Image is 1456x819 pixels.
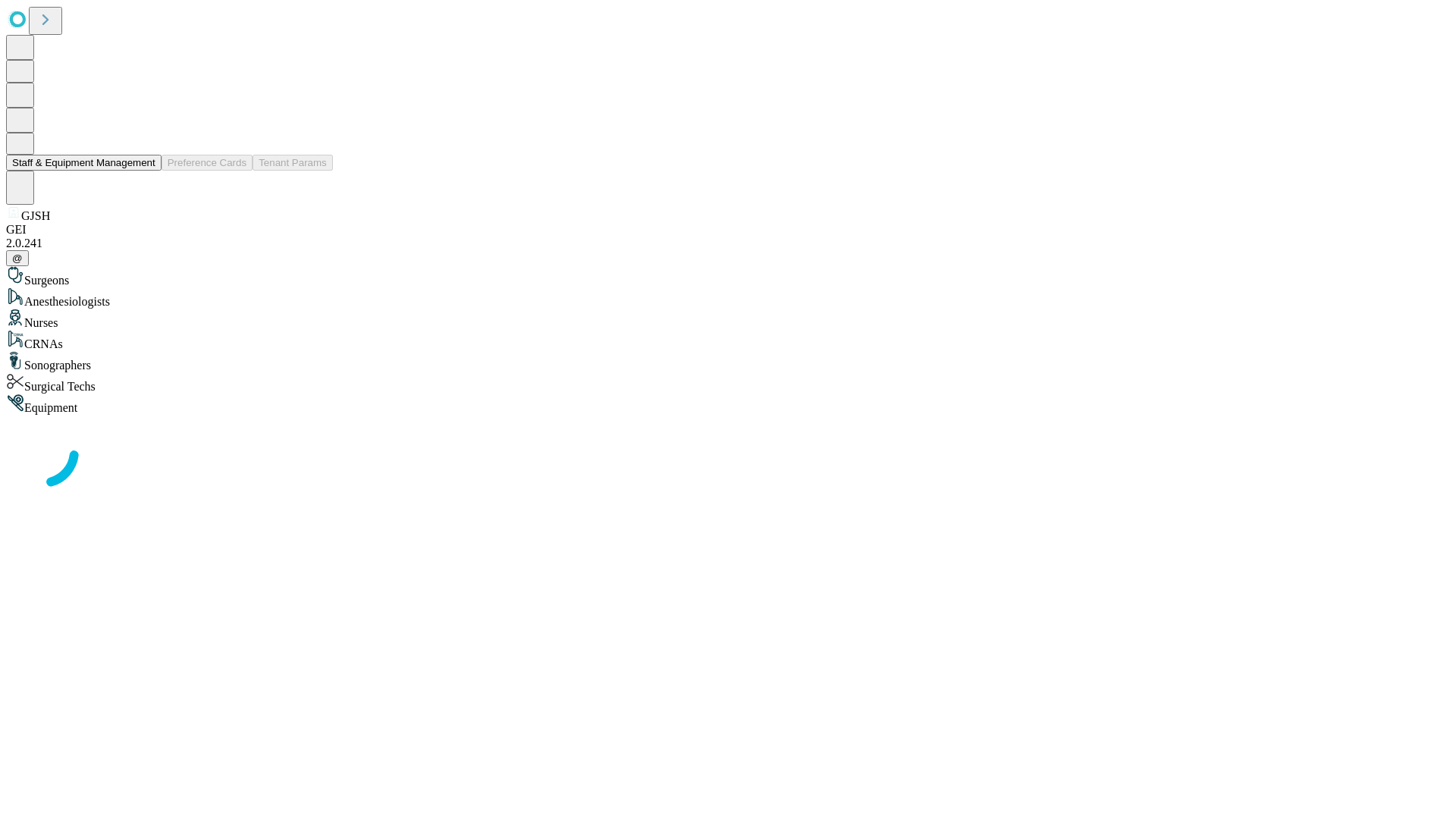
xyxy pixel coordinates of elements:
[6,351,1450,372] div: Sonographers
[6,287,1450,309] div: Anesthesiologists
[253,155,333,171] button: Tenant Params
[12,253,23,264] span: @
[6,266,1450,287] div: Surgeons
[6,237,1450,250] div: 2.0.241
[21,209,50,222] span: GJSH
[6,309,1450,330] div: Nurses
[6,155,162,171] button: Staff & Equipment Management
[6,250,29,266] button: @
[6,394,1450,415] div: Equipment
[6,223,1450,237] div: GEI
[162,155,253,171] button: Preference Cards
[6,372,1450,394] div: Surgical Techs
[6,330,1450,351] div: CRNAs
